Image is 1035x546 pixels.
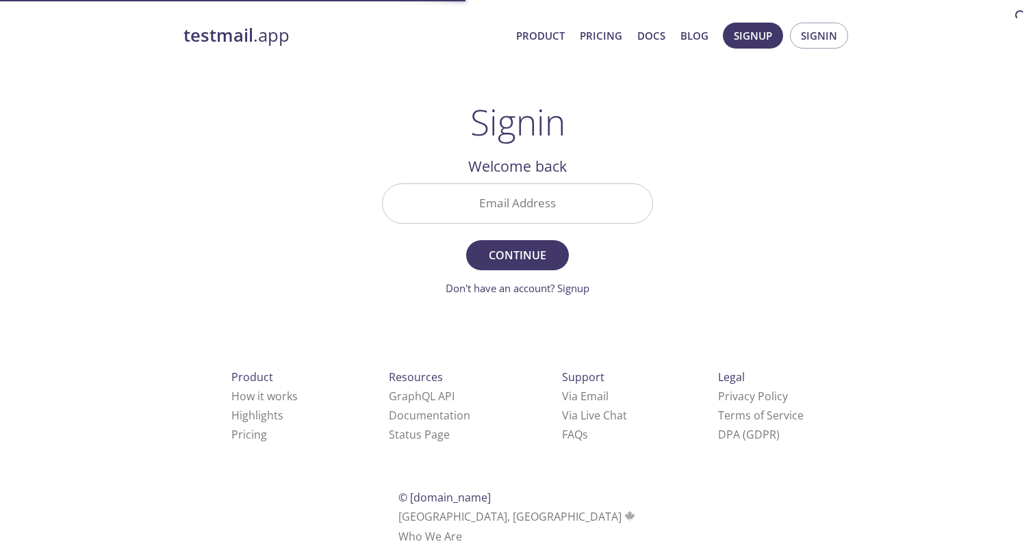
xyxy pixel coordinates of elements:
a: Docs [637,27,665,44]
span: Support [562,369,604,385]
a: DPA (GDPR) [718,427,780,442]
a: Documentation [389,408,470,423]
span: Legal [718,369,745,385]
a: testmail.app [183,24,505,47]
strong: testmail [183,23,253,47]
span: Product [231,369,273,385]
a: Blog [680,27,708,44]
span: © [DOMAIN_NAME] [398,490,491,505]
h1: Signin [470,101,565,142]
a: How it works [231,389,298,404]
a: Pricing [580,27,622,44]
span: s [583,427,588,442]
span: Signin [801,27,837,44]
a: Highlights [231,408,283,423]
a: Via Live Chat [562,408,627,423]
a: FAQ [562,427,588,442]
span: Continue [481,246,554,265]
button: Signup [723,23,783,49]
h2: Welcome back [382,155,653,178]
a: Status Page [389,427,450,442]
a: Don't have an account? Signup [446,281,589,295]
a: Terms of Service [718,408,804,423]
button: Continue [466,240,569,270]
a: Who We Are [398,529,462,544]
a: Via Email [562,389,609,404]
a: Privacy Policy [718,389,788,404]
span: Resources [389,369,443,385]
a: Product [516,27,565,44]
span: Signup [734,27,772,44]
button: Signin [790,23,848,49]
a: GraphQL API [389,389,455,404]
a: Pricing [231,427,267,442]
span: [GEOGRAPHIC_DATA], [GEOGRAPHIC_DATA] [398,509,637,524]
